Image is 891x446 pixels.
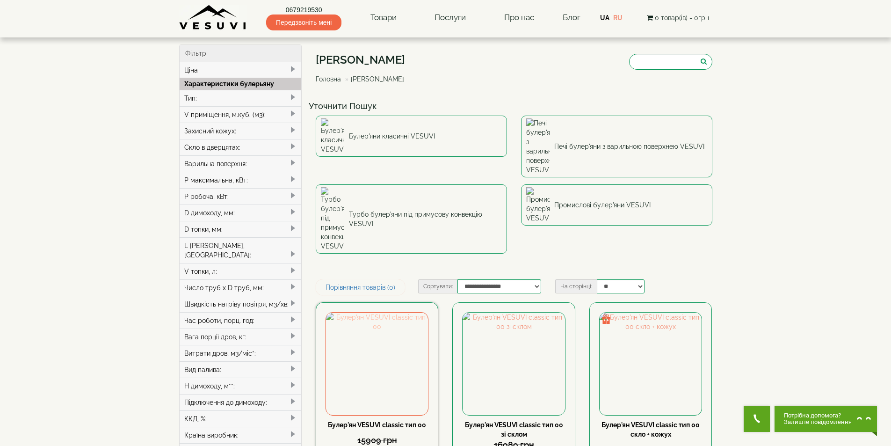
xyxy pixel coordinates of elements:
[361,7,406,29] a: Товари
[180,172,302,188] div: P максимальна, кВт:
[655,14,709,22] span: 0 товар(ів) - 0грн
[266,15,341,30] span: Передзвоніть мені
[180,378,302,394] div: H димоходу, м**:
[180,263,302,279] div: V топки, л:
[328,421,426,429] a: Булер'ян VESUVI classic тип 00
[521,184,712,226] a: Промислові булер'яни VESUVI Промислові булер'яни VESUVI
[180,139,302,155] div: Скло в дверцятах:
[775,406,877,432] button: Chat button
[465,421,563,438] a: Булер'ян VESUVI classic тип 00 зі склом
[526,187,550,223] img: Промислові булер'яни VESUVI
[601,314,611,324] img: gift
[425,7,475,29] a: Послуги
[180,205,302,221] div: D димоходу, мм:
[600,14,609,22] a: UA
[180,221,302,237] div: D топки, мм:
[555,279,597,293] label: На сторінці:
[180,312,302,329] div: Час роботи, порц. год:
[463,313,565,415] img: Булер'ян VESUVI classic тип 00 зі склом
[600,313,702,415] img: Булер'ян VESUVI classic тип 00 скло + кожух
[180,188,302,205] div: P робоча, кВт:
[180,361,302,378] div: Вид палива:
[180,62,302,78] div: Ціна
[563,13,580,22] a: Блог
[180,296,302,312] div: Швидкість нагріву повітря, м3/хв:
[601,421,700,438] a: Булер'ян VESUVI classic тип 00 скло + кожух
[180,90,302,106] div: Тип:
[180,106,302,123] div: V приміщення, м.куб. (м3):
[495,7,543,29] a: Про нас
[316,75,341,83] a: Головна
[316,279,405,295] a: Порівняння товарів (0)
[526,118,550,175] img: Печі булер'яни з варильною поверхнею VESUVI
[309,102,719,111] h4: Уточнити Пошук
[521,116,712,177] a: Печі булер'яни з варильною поверхнею VESUVI Печі булер'яни з варильною поверхнею VESUVI
[316,116,507,157] a: Булер'яни класичні VESUVI Булер'яни класичні VESUVI
[179,5,247,30] img: Завод VESUVI
[180,345,302,361] div: Витрати дров, м3/міс*:
[784,412,852,419] span: Потрібна допомога?
[316,184,507,254] a: Турбо булер'яни під примусову конвекцію VESUVI Турбо булер'яни під примусову конвекцію VESUVI
[418,279,457,293] label: Сортувати:
[180,410,302,427] div: ККД, %:
[180,427,302,443] div: Країна виробник:
[784,419,852,425] span: Залиште повідомлення
[321,118,344,154] img: Булер'яни класичні VESUVI
[180,279,302,296] div: Число труб x D труб, мм:
[180,237,302,263] div: L [PERSON_NAME], [GEOGRAPHIC_DATA]:
[180,329,302,345] div: Вага порції дров, кг:
[180,78,302,90] div: Характеристики булерьяну
[180,45,302,62] div: Фільтр
[180,123,302,139] div: Захисний кожух:
[613,14,623,22] a: RU
[644,13,712,23] button: 0 товар(ів) - 0грн
[316,54,411,66] h1: [PERSON_NAME]
[321,187,344,251] img: Турбо булер'яни під примусову конвекцію VESUVI
[343,74,404,84] li: [PERSON_NAME]
[266,5,341,15] a: 0679219530
[744,406,770,432] button: Get Call button
[180,394,302,410] div: Підключення до димоходу:
[326,313,428,415] img: Булер'ян VESUVI classic тип 00
[180,155,302,172] div: Варильна поверхня:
